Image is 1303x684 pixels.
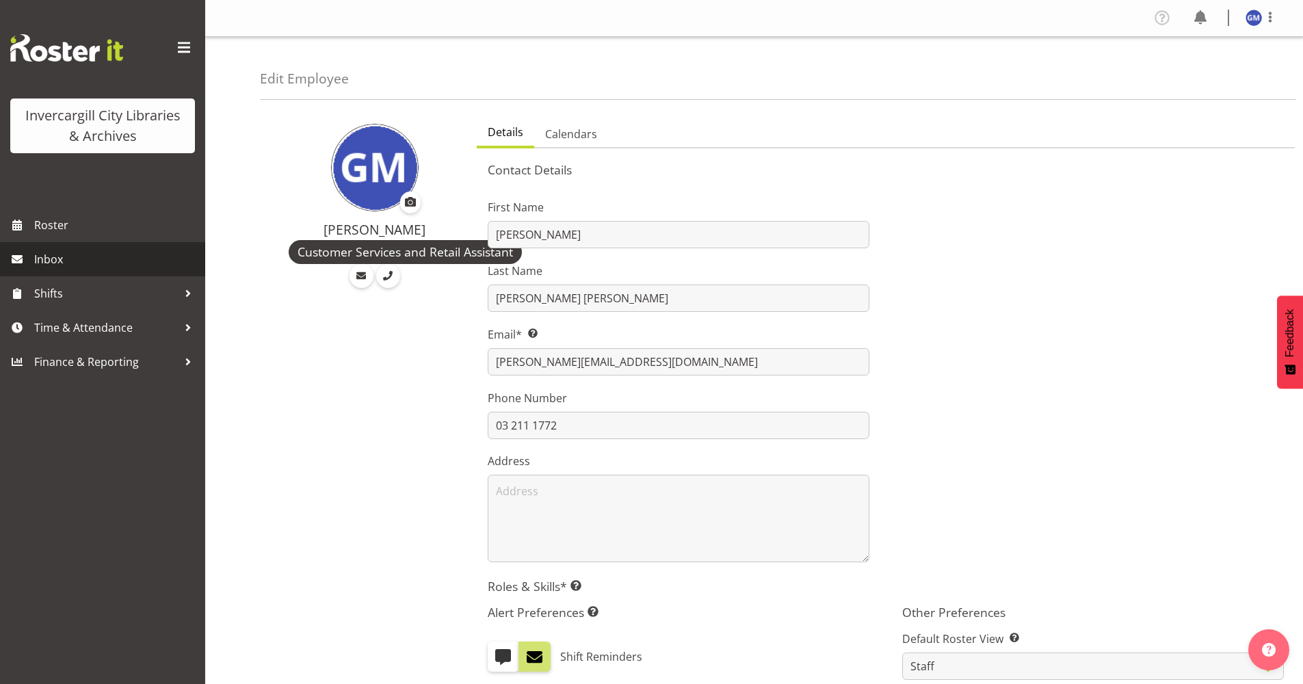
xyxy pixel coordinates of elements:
input: Last Name [488,285,869,312]
h5: Alert Preferences [488,605,869,620]
span: Shifts [34,283,178,304]
img: help-xxl-2.png [1262,643,1276,657]
h5: Contact Details [488,162,1284,177]
input: Phone Number [488,412,869,439]
h4: Edit Employee [260,71,349,86]
span: Inbox [34,249,198,269]
h5: Roles & Skills* [488,579,1284,594]
label: Last Name [488,263,869,279]
div: Invercargill City Libraries & Archives [24,105,181,146]
label: Shift Reminders [560,642,642,672]
label: Address [488,453,869,469]
label: Phone Number [488,390,869,406]
img: gabriel-mckay-smith11662.jpg [1246,10,1262,26]
span: Customer Services and Retail Assistant [298,243,513,261]
h5: Other Preferences [902,605,1284,620]
button: Feedback - Show survey [1277,295,1303,389]
label: Default Roster View [902,631,1284,647]
span: Details [488,124,523,140]
span: Finance & Reporting [34,352,178,372]
img: gabriel-mckay-smith11662.jpg [331,124,419,211]
input: First Name [488,221,869,248]
span: Calendars [545,126,597,142]
label: Email* [488,326,869,343]
h4: [PERSON_NAME] [289,222,460,237]
a: Call Employee [376,264,400,288]
label: First Name [488,199,869,215]
a: Email Employee [350,264,373,288]
span: Time & Attendance [34,317,178,338]
span: Feedback [1284,309,1296,357]
span: Roster [34,215,198,235]
input: Email Address [488,348,869,376]
img: Rosterit website logo [10,34,123,62]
